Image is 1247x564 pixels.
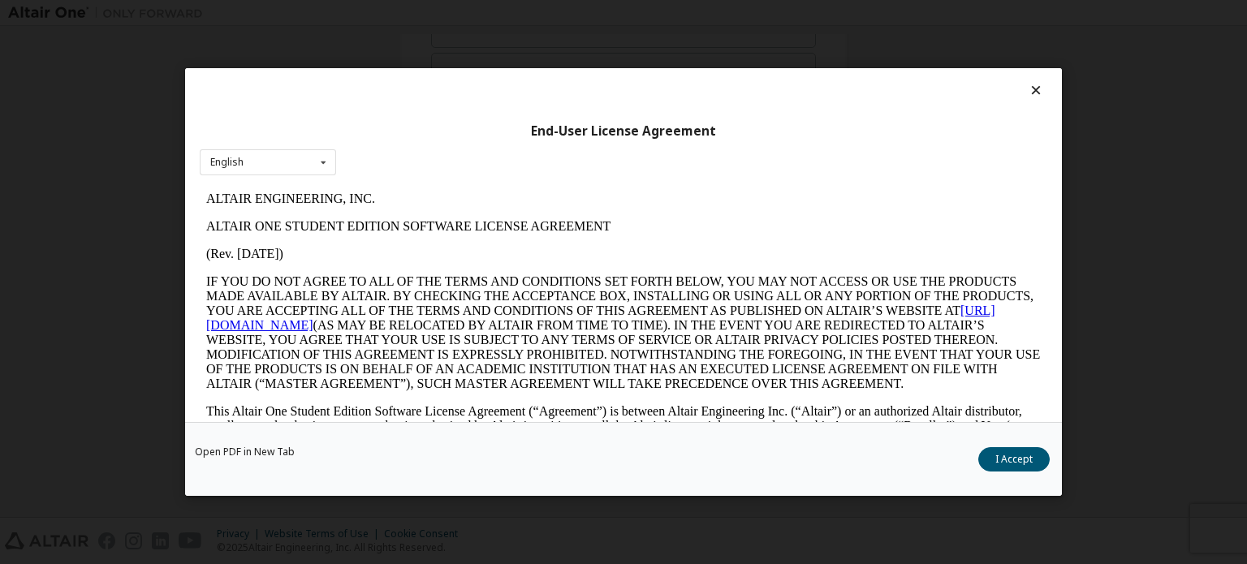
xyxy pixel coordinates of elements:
[6,219,841,278] p: This Altair One Student Edition Software License Agreement (“Agreement”) is between Altair Engine...
[6,62,841,76] p: (Rev. [DATE])
[200,123,1047,140] div: End-User License Agreement
[210,157,244,167] div: English
[6,6,841,21] p: ALTAIR ENGINEERING, INC.
[6,34,841,49] p: ALTAIR ONE STUDENT EDITION SOFTWARE LICENSE AGREEMENT
[195,447,295,457] a: Open PDF in New Tab
[978,447,1050,471] button: I Accept
[6,118,796,147] a: [URL][DOMAIN_NAME]
[6,89,841,206] p: IF YOU DO NOT AGREE TO ALL OF THE TERMS AND CONDITIONS SET FORTH BELOW, YOU MAY NOT ACCESS OR USE...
